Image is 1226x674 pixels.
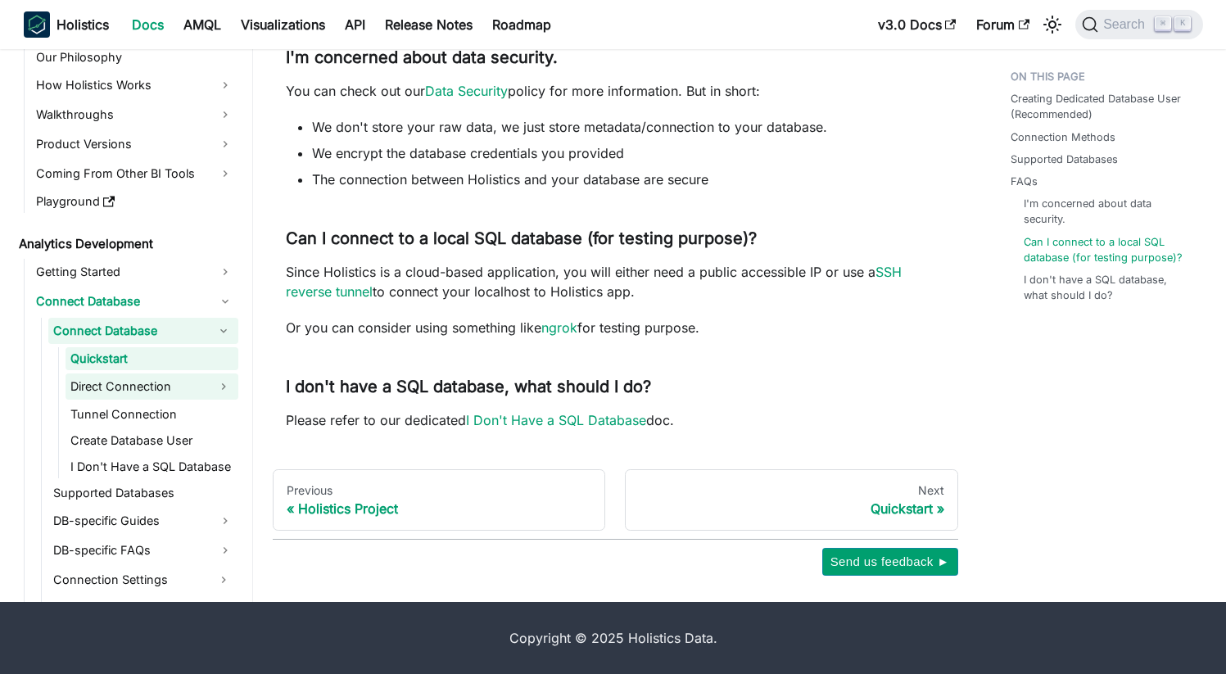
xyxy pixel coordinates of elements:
p: Or you can consider using something like for testing purpose. [286,318,945,337]
h3: I'm concerned about data security. [286,47,945,68]
p: You can check out our policy for more information. But in short: [286,81,945,101]
a: v3.0 Docs [868,11,966,38]
a: ngrok [541,319,577,336]
div: Previous [287,483,592,498]
a: Connection Methods [1011,129,1115,145]
span: Search [1098,17,1155,32]
a: Walkthroughs [31,102,238,128]
a: Product Versions [31,131,238,157]
button: Collapse sidebar category 'Connect Database' [209,318,238,344]
button: Expand sidebar category 'Direct Connection' [209,373,238,400]
a: Direct Connection [66,373,209,400]
button: Send us feedback ► [822,548,958,576]
a: Forum [966,11,1039,38]
p: Since Holistics is a cloud-based application, you will either need a public accessible IP or use ... [286,262,945,301]
a: AMQL [174,11,231,38]
button: Expand sidebar category 'Connection Settings' [209,567,238,593]
a: Creating Dedicated Database User (Recommended) [1011,91,1193,122]
a: Our Philosophy [31,46,238,69]
a: NextQuickstart [625,469,958,532]
div: Copyright © 2025 Holistics Data. [93,628,1134,648]
h3: I don't have a SQL database, what should I do? [286,377,945,397]
a: Connection Management [48,596,238,619]
a: Docs [122,11,174,38]
span: Send us feedback ► [830,551,950,572]
img: Holistics [24,11,50,38]
a: Connect Database [31,288,238,314]
a: Coming From Other BI Tools [31,161,238,187]
a: Getting Started [31,259,238,285]
li: We don't store your raw data, we just store metadata/connection to your database. [312,117,945,137]
a: DB-specific Guides [48,508,238,534]
b: Holistics [57,15,109,34]
a: HolisticsHolistics [24,11,109,38]
a: How Holistics Works [31,72,238,98]
nav: Docs pages [273,469,958,532]
div: Quickstart [639,500,944,517]
a: FAQs [1011,174,1038,189]
a: Playground [31,190,238,213]
kbd: K [1174,16,1191,31]
a: Connection Settings [48,567,209,593]
li: The connection between Holistics and your database are secure [312,170,945,189]
a: Supported Databases [1011,152,1118,167]
div: Holistics Project [287,500,592,517]
kbd: ⌘ [1155,16,1171,31]
a: Data Security [425,83,508,99]
button: Search (Command+K) [1075,10,1202,39]
a: Quickstart [66,347,238,370]
a: Create Database User [66,429,238,452]
a: Supported Databases [48,482,238,504]
a: Roadmap [482,11,561,38]
li: We encrypt the database credentials you provided [312,143,945,163]
a: Connect Database [48,318,209,344]
a: PreviousHolistics Project [273,469,606,532]
a: I don't have a SQL database, what should I do? [1024,272,1187,303]
div: Next [639,483,944,498]
a: DB-specific FAQs [48,537,238,563]
a: Can I connect to a local SQL database (for testing purpose)? [1024,234,1187,265]
p: Please refer to our dedicated doc. [286,410,945,430]
button: Switch between dark and light mode (currently light mode) [1039,11,1065,38]
a: I'm concerned about data security. [1024,196,1187,227]
a: Tunnel Connection [66,403,238,426]
h3: Can I connect to a local SQL database (for testing purpose)? [286,228,945,249]
a: Visualizations [231,11,335,38]
a: API [335,11,375,38]
a: I Don't Have a SQL Database [466,412,646,428]
a: I Don't Have a SQL Database [66,455,238,478]
a: Release Notes [375,11,482,38]
a: Analytics Development [14,233,238,256]
a: SSH reverse tunnel [286,264,902,300]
